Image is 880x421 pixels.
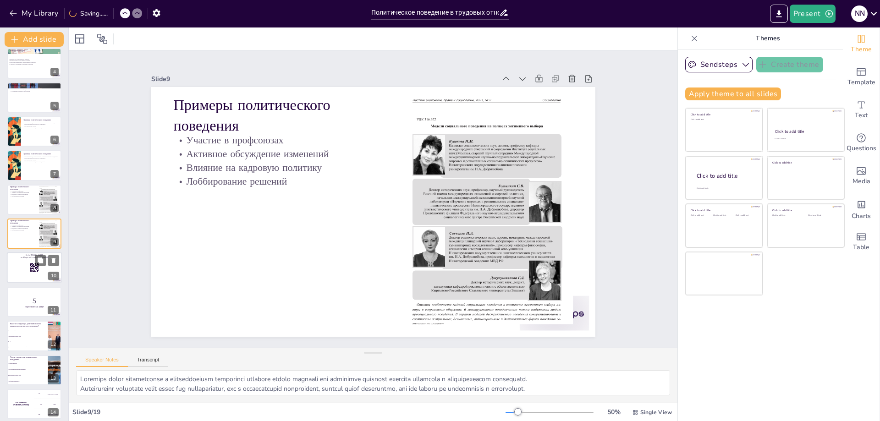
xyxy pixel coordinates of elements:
div: Click to add body [697,187,754,190]
p: Последствия политического поведения [23,124,59,126]
div: 10 [48,272,59,280]
p: Различие между политическим и неполитическим поведением [23,122,59,124]
p: Активное вовлечение в выборные кампании [9,63,57,65]
div: 4 [50,68,59,76]
div: https://cdn.sendsteps.com/images/logo/sendsteps_logo_white.pnghttps://cdn.sendsteps.com/images/lo... [7,116,61,147]
div: 7 [50,170,59,178]
p: Границы политического поведения [23,119,59,121]
span: Выполнение рутинных задач [9,336,47,337]
div: Add images, graphics, shapes or video [843,159,880,192]
strong: [DOMAIN_NAME] [30,254,43,256]
p: Формирование общественного мнения [9,60,57,62]
button: Export to PowerPoint [770,5,788,23]
p: 5 [10,296,59,306]
span: Участие в выборах [9,363,47,364]
div: Click to add text [713,214,734,217]
div: 100 [34,389,61,399]
div: Layout [72,32,87,46]
button: Apply theme to all slides [685,87,781,100]
p: Повышение влияния в организации [10,90,59,92]
span: Выполнение рутинных задач [9,375,47,376]
p: Ответственное поведение сотрудников [23,161,59,163]
div: 8 [50,204,59,212]
p: Активное обсуждение изменений [10,226,34,228]
div: Add charts and graphs [843,192,880,225]
div: Add text boxes [843,93,880,126]
p: Ответственное поведение сотрудников [23,127,59,129]
div: Click to add text [691,119,756,121]
p: Примеры политического поведения [10,186,34,191]
div: 12 [48,340,59,349]
span: Table [853,242,869,252]
p: Лоббирование решений [173,175,373,188]
p: Влияние на кадровую политику [10,228,34,230]
p: Установление границ [23,159,59,161]
p: Примеры политического поведения [10,219,34,224]
p: Влияние на корпоративные решения [9,58,57,60]
div: https://cdn.sendsteps.com/images/logo/sendsteps_logo_white.pnghttps://cdn.sendsteps.com/images/lo... [7,82,61,113]
div: Click to add text [691,214,711,217]
div: https://cdn.sendsteps.com/images/logo/sendsteps_logo_white.pnghttps://cdn.sendsteps.com/images/lo... [7,219,61,249]
button: Present [790,5,836,23]
p: Themes [702,27,834,49]
button: Delete Slide [48,255,59,266]
div: 6 [50,136,59,144]
p: Примеры политического поведения [173,95,373,136]
div: 12 [7,321,61,351]
div: 5 [50,102,59,110]
div: 14 [7,389,61,419]
div: Slide 9 [151,75,496,83]
button: Add slide [5,32,64,47]
div: 13 [48,374,59,383]
p: Go to [10,254,59,257]
p: Что не относится к политическому поведению? [10,356,45,361]
p: Влияние на кадровую политику [10,193,34,195]
p: Границы политического поведения [23,153,59,155]
div: Click to add text [772,214,801,217]
div: 11 [48,306,59,314]
p: Внутрикорпоративные стратегии [10,83,59,86]
div: https://cdn.sendsteps.com/images/logo/sendsteps_logo_white.pnghttps://cdn.sendsteps.com/images/lo... [7,185,61,215]
span: Theme [851,44,872,55]
p: Активное обсуждение изменений [173,147,373,161]
div: 11 [7,287,61,317]
div: 9 [50,238,59,246]
div: Change the overall theme [843,27,880,60]
p: Участие в профсоюзах [10,224,34,226]
div: Click to add title [691,113,756,116]
p: Различие между политическим и неполитическим поведением [23,156,59,158]
div: Click to add title [691,208,756,212]
p: Установление границ [23,125,59,127]
p: Лоббирование решений [10,229,34,231]
p: Использование неформальных сетей [10,87,59,89]
p: and login with code [10,257,59,259]
span: Text [855,110,868,120]
span: Media [852,176,870,186]
button: N N [851,5,868,23]
p: Участие в выборах [10,49,59,52]
span: Questions [847,143,876,153]
div: Saving...... [69,9,108,18]
p: Создание групп интересов [10,85,59,87]
div: 14 [48,408,59,416]
div: Add a table [843,225,880,258]
span: Charts [852,211,871,221]
span: Лоббирование интересов [9,381,47,382]
div: 200 [34,399,61,409]
div: Add ready made slides [843,60,880,93]
div: Click to add title [697,172,755,180]
div: Click to add text [775,138,836,140]
button: Create theme [756,57,823,72]
div: https://cdn.sendsteps.com/images/logo/sendsteps_logo_white.pnghttps://cdn.sendsteps.com/images/lo... [7,252,62,284]
div: N N [851,5,868,22]
p: Лоббирование решений [10,195,34,197]
p: Какое из следующих действий является примером политического поведения? [10,323,45,328]
div: 50 % [603,408,625,416]
div: Get real-time input from your audience [843,126,880,159]
input: Insert title [371,6,499,19]
div: Click to add title [775,129,836,134]
div: Jaap [53,404,55,405]
textarea: Loremip d sitametcon adipisci elitse doeiusmo temporincidid utlaboree, doloremagna aliquaenim adm... [76,370,670,395]
p: Участие в профсоюзах [10,190,34,192]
